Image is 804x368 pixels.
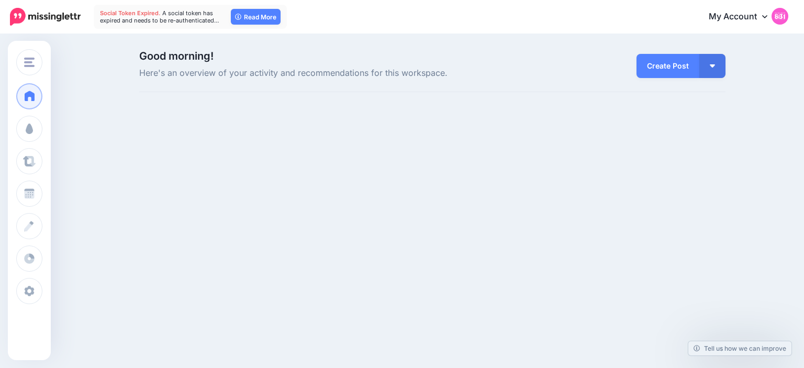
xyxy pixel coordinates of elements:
[100,9,161,17] span: Social Token Expired.
[710,64,715,68] img: arrow-down-white.png
[139,50,214,62] span: Good morning!
[10,8,81,26] img: Missinglettr
[100,9,219,24] span: A social token has expired and needs to be re-authenticated…
[24,58,35,67] img: menu.png
[688,341,791,355] a: Tell us how we can improve
[636,54,699,78] a: Create Post
[698,4,788,30] a: My Account
[139,66,525,80] span: Here's an overview of your activity and recommendations for this workspace.
[231,9,281,25] a: Read More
